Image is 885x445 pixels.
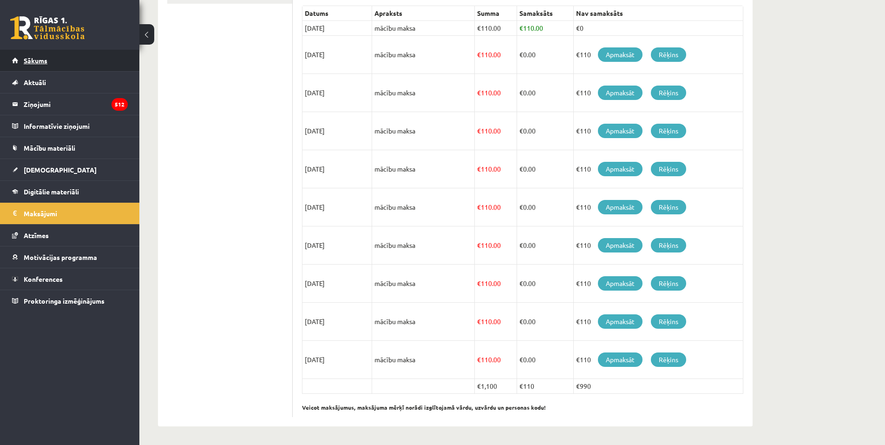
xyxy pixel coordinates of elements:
td: [DATE] [302,341,372,379]
td: mācību maksa [372,341,475,379]
td: mācību maksa [372,265,475,303]
td: mācību maksa [372,188,475,226]
td: 110.00 [474,112,517,150]
a: Maksājumi [12,203,128,224]
span: € [519,24,523,32]
span: Digitālie materiāli [24,187,79,196]
th: Apraksts [372,6,475,21]
td: €110 [574,112,743,150]
span: Atzīmes [24,231,49,239]
a: Apmaksāt [598,162,642,176]
span: [DEMOGRAPHIC_DATA] [24,166,97,174]
td: 110.00 [517,21,573,36]
td: 110.00 [474,341,517,379]
span: € [519,279,523,287]
td: mācību maksa [372,112,475,150]
span: € [519,203,523,211]
td: 0.00 [517,36,573,74]
td: [DATE] [302,74,372,112]
th: Nav samaksāts [574,6,743,21]
td: mācību maksa [372,36,475,74]
td: €110 [574,303,743,341]
th: Samaksāts [517,6,573,21]
a: Motivācijas programma [12,246,128,268]
td: mācību maksa [372,74,475,112]
a: Apmaksāt [598,47,642,62]
th: Datums [302,6,372,21]
a: Apmaksāt [598,352,642,367]
td: [DATE] [302,188,372,226]
td: 110.00 [474,226,517,265]
td: €110 [517,379,573,394]
span: € [519,317,523,325]
td: €0 [574,21,743,36]
td: €110 [574,265,743,303]
legend: Maksājumi [24,203,128,224]
a: Rēķins [651,314,686,329]
td: 0.00 [517,226,573,265]
td: €110 [574,226,743,265]
span: Konferences [24,275,63,283]
span: € [519,355,523,364]
span: € [519,241,523,249]
a: Proktoringa izmēģinājums [12,290,128,312]
td: €1,100 [474,379,517,394]
td: 110.00 [474,188,517,226]
td: €110 [574,341,743,379]
span: € [519,126,523,135]
td: [DATE] [302,21,372,36]
a: Rēķins [651,200,686,214]
td: mācību maksa [372,226,475,265]
td: €110 [574,150,743,188]
span: € [477,203,481,211]
span: Aktuāli [24,78,46,86]
td: 0.00 [517,341,573,379]
b: Veicot maksājumus, maksājuma mērķī norādi izglītojamā vārdu, uzvārdu un personas kodu! [302,404,546,411]
a: Rēķins [651,124,686,138]
td: 0.00 [517,303,573,341]
td: 110.00 [474,36,517,74]
a: Rēķins [651,276,686,291]
span: Proktoringa izmēģinājums [24,297,105,305]
td: 110.00 [474,150,517,188]
td: 0.00 [517,112,573,150]
td: mācību maksa [372,150,475,188]
td: €110 [574,74,743,112]
span: Sākums [24,56,47,65]
td: [DATE] [302,265,372,303]
td: 110.00 [474,74,517,112]
a: Rēķins [651,238,686,252]
a: Apmaksāt [598,314,642,329]
span: € [477,241,481,249]
a: Rēķins [651,47,686,62]
span: € [519,88,523,97]
td: mācību maksa [372,303,475,341]
a: Rēķins [651,162,686,176]
a: Konferences [12,268,128,290]
td: [DATE] [302,150,372,188]
legend: Ziņojumi [24,93,128,115]
a: Apmaksāt [598,276,642,291]
span: € [477,24,481,32]
span: € [477,279,481,287]
span: € [519,165,523,173]
a: Rēķins [651,86,686,100]
td: [DATE] [302,36,372,74]
span: Motivācijas programma [24,253,97,261]
span: € [477,355,481,364]
a: Apmaksāt [598,200,642,214]
i: 512 [111,98,128,111]
span: € [477,50,481,59]
td: 0.00 [517,265,573,303]
a: Aktuāli [12,72,128,93]
a: Apmaksāt [598,124,642,138]
a: Apmaksāt [598,86,642,100]
span: € [477,126,481,135]
a: Ziņojumi512 [12,93,128,115]
td: 0.00 [517,188,573,226]
a: [DEMOGRAPHIC_DATA] [12,159,128,180]
td: 110.00 [474,21,517,36]
td: mācību maksa [372,21,475,36]
a: Sākums [12,50,128,71]
a: Rīgas 1. Tālmācības vidusskola [10,16,85,40]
